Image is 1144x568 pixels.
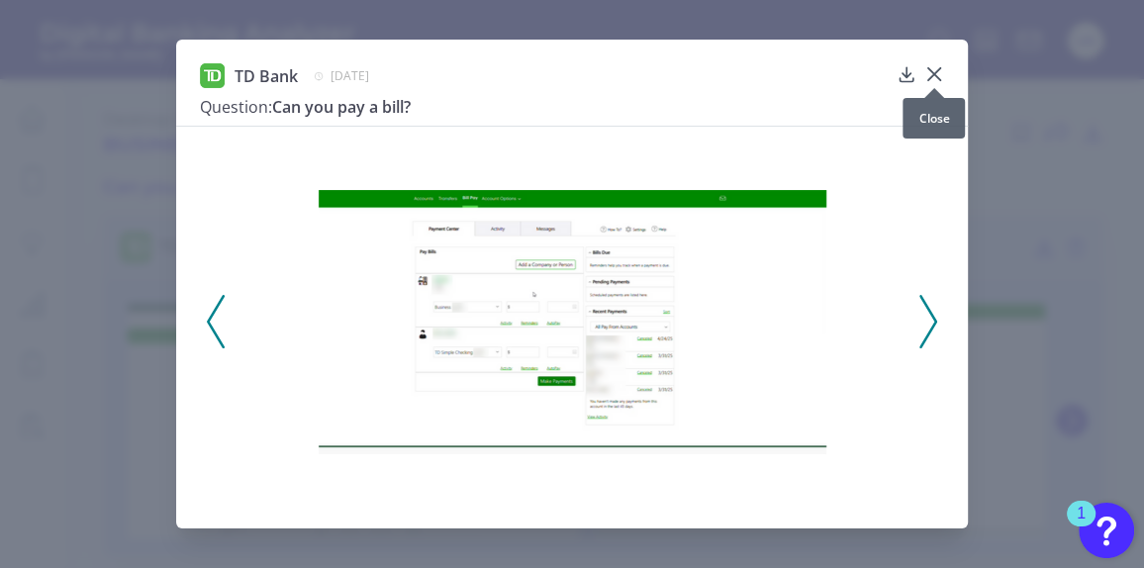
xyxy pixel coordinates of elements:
button: Open Resource Center, 1 new notification [1079,503,1134,558]
h3: Can you pay a bill? [200,96,889,118]
div: Close [903,98,965,139]
span: Question: [200,96,272,118]
div: 1 [1077,514,1086,539]
span: [DATE] [331,67,369,84]
span: TD Bank [235,65,298,87]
